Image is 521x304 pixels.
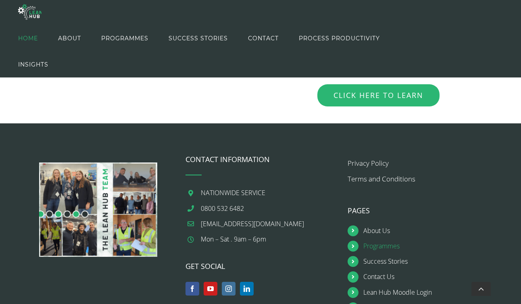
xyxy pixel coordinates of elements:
a: Contact Us [363,271,498,282]
nav: Main Menu [18,25,408,77]
span: SUCCESS STORIES [169,20,228,56]
a: HOME [18,25,38,51]
a: Facebook [185,282,199,296]
a: Click Here to Learn [317,84,440,106]
a: Lean Hub Moodle Login [363,287,498,298]
img: The Lean Hub | Optimising productivity with Lean Logo [18,1,42,23]
span: HOME [18,20,38,56]
a: Success Stories [363,256,498,267]
h4: CONTACT INFORMATION [185,156,336,163]
a: Programmes [363,241,498,252]
a: [EMAIL_ADDRESS][DOMAIN_NAME] [201,219,336,229]
a: PROCESS PRODUCTIVITY [299,25,380,51]
a: Instagram [222,282,235,296]
span: Click Here to Learn [333,90,423,100]
a: SUCCESS STORIES [169,25,228,51]
span: INSIGHTS [18,46,48,83]
div: Mon – Sat . 9am – 6pm [201,234,336,245]
a: LinkedIn [240,282,254,296]
a: PROGRAMMES [101,25,148,51]
a: Terms and Conditions [348,174,415,183]
span: CONTACT [248,20,279,56]
span: NATIONWIDE SERVICE [201,188,265,197]
a: CONTACT [248,25,279,51]
span: PROCESS PRODUCTIVITY [299,20,380,56]
a: YouTube [204,282,217,296]
a: INSIGHTS [18,51,48,77]
span: ABOUT [58,20,81,56]
a: ABOUT [58,25,81,51]
a: About Us [363,225,498,236]
h4: GET SOCIAL [185,262,336,270]
a: Privacy Policy [348,158,389,168]
h4: PAGES [348,207,498,214]
a: 0800 532 6482 [201,203,336,214]
span: PROGRAMMES [101,20,148,56]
